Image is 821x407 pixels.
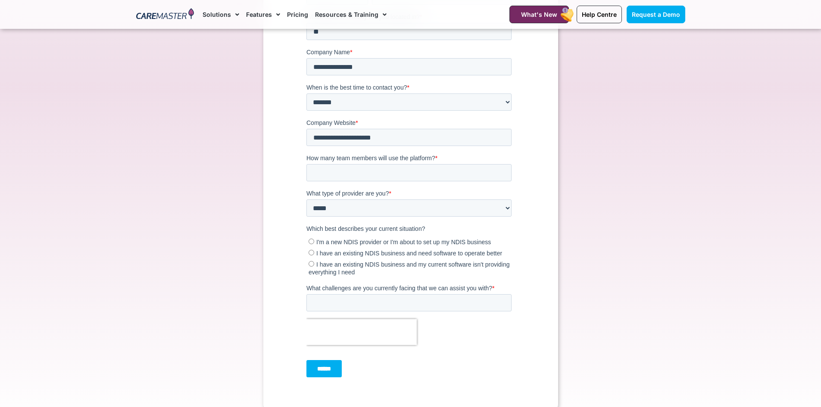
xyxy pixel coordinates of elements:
span: What's New [521,11,557,18]
a: Help Centre [577,6,622,23]
a: Request a Demo [627,6,685,23]
img: CareMaster Logo [136,8,194,21]
span: Request a Demo [632,11,680,18]
span: Help Centre [582,11,617,18]
a: What's New [509,6,569,23]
